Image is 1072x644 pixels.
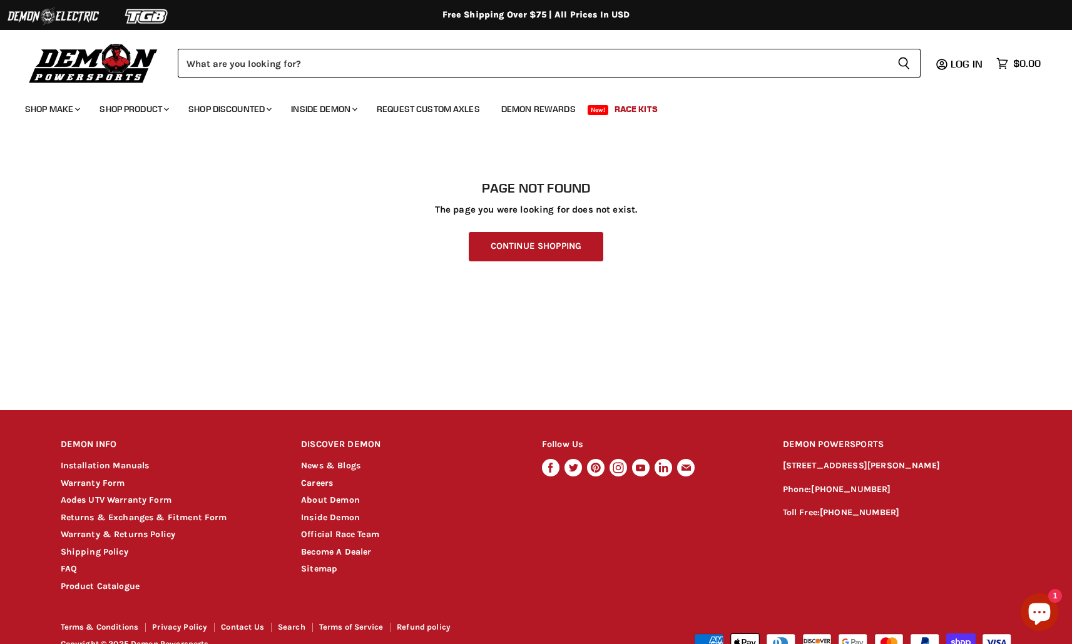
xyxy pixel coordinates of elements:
[61,581,140,591] a: Product Catalogue
[61,430,278,460] h2: DEMON INFO
[469,232,603,261] a: Continue Shopping
[301,478,333,488] a: Careers
[301,546,371,557] a: Become A Dealer
[990,54,1047,73] a: $0.00
[61,623,538,636] nav: Footer
[178,49,921,78] form: Product
[6,4,100,28] img: Demon Electric Logo 2
[61,563,77,574] a: FAQ
[820,507,899,518] a: [PHONE_NUMBER]
[301,495,360,505] a: About Demon
[588,105,609,115] span: New!
[397,622,451,631] a: Refund policy
[301,460,360,471] a: News & Blogs
[61,460,150,471] a: Installation Manuals
[301,529,379,540] a: Official Race Team
[783,483,1012,497] p: Phone:
[887,49,921,78] button: Search
[783,506,1012,520] p: Toll Free:
[152,622,207,631] a: Privacy Policy
[301,430,518,460] h2: DISCOVER DEMON
[61,181,1012,196] h1: Page not found
[542,430,759,460] h2: Follow Us
[61,529,176,540] a: Warranty & Returns Policy
[783,459,1012,473] p: [STREET_ADDRESS][PERSON_NAME]
[319,622,383,631] a: Terms of Service
[1017,593,1062,634] inbox-online-store-chat: Shopify online store chat
[492,96,585,122] a: Demon Rewards
[301,563,337,574] a: Sitemap
[61,622,139,631] a: Terms & Conditions
[61,512,227,523] a: Returns & Exchanges & Fitment Form
[221,622,264,631] a: Contact Us
[16,91,1038,122] ul: Main menu
[811,484,891,495] a: [PHONE_NUMBER]
[951,58,983,70] span: Log in
[367,96,489,122] a: Request Custom Axles
[282,96,365,122] a: Inside Demon
[301,512,360,523] a: Inside Demon
[605,96,667,122] a: Race Kits
[36,9,1037,21] div: Free Shipping Over $75 | All Prices In USD
[945,58,990,69] a: Log in
[1013,58,1041,69] span: $0.00
[61,478,125,488] a: Warranty Form
[61,546,128,557] a: Shipping Policy
[16,96,88,122] a: Shop Make
[783,430,1012,460] h2: DEMON POWERSPORTS
[100,4,194,28] img: TGB Logo 2
[90,96,176,122] a: Shop Product
[61,495,171,505] a: Aodes UTV Warranty Form
[278,622,305,631] a: Search
[61,204,1012,215] p: The page you were looking for does not exist.
[178,49,887,78] input: Search
[179,96,279,122] a: Shop Discounted
[25,41,162,85] img: Demon Powersports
